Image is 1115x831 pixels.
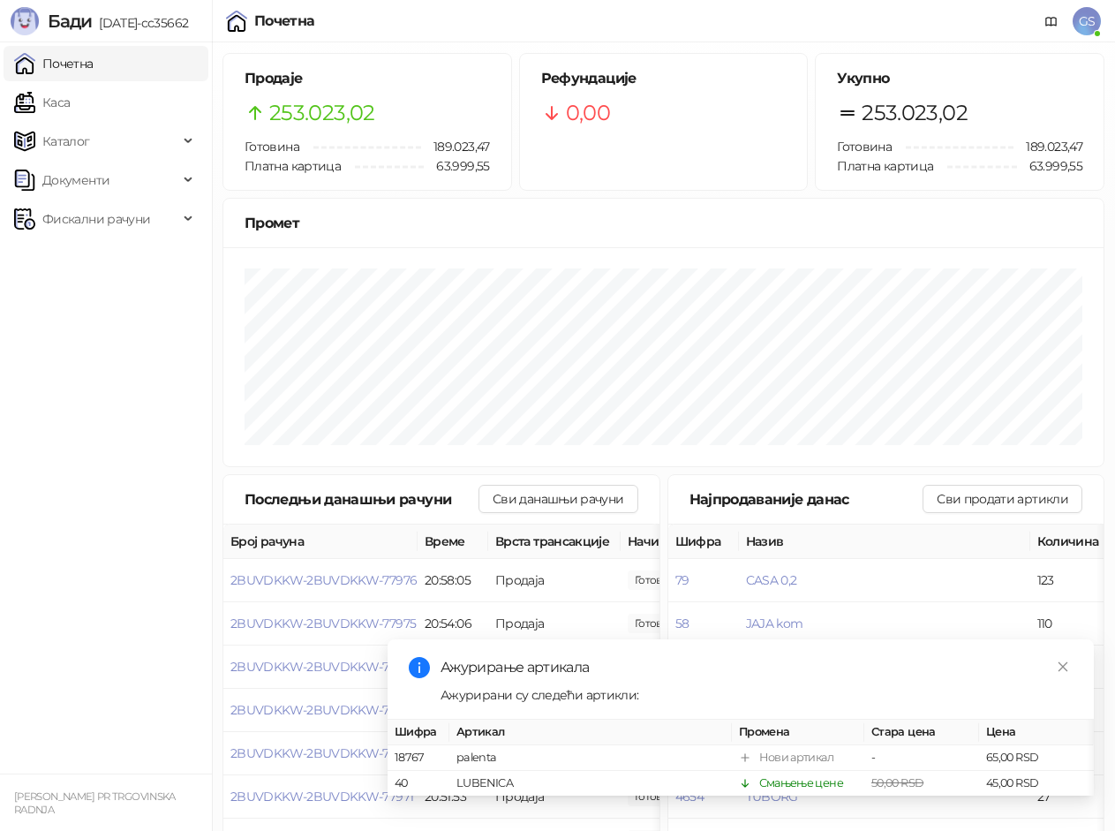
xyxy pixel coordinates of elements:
[871,776,923,789] span: 50,00 RSD
[864,720,979,745] th: Стара цена
[1013,137,1082,156] span: 189.023,47
[42,124,90,159] span: Каталог
[418,559,488,602] td: 20:58:05
[979,720,1094,745] th: Цена
[42,201,150,237] span: Фискални рачуни
[42,162,109,198] span: Документи
[621,525,797,559] th: Начини плаћања
[541,68,787,89] h5: Рефундације
[837,68,1082,89] h5: Укупно
[1030,525,1110,559] th: Количина
[409,657,430,678] span: info-circle
[746,616,803,631] button: JAJA kom
[230,702,416,718] button: 2BUVDKKW-2BUVDKKW-77973
[230,745,416,761] button: 2BUVDKKW-2BUVDKKW-77972
[1053,657,1073,676] a: Close
[566,96,610,130] span: 0,00
[245,158,341,174] span: Платна картица
[739,525,1030,559] th: Назив
[424,156,489,176] span: 63.999,55
[864,745,979,771] td: -
[230,789,413,805] button: 2BUVDKKW-2BUVDKKW-77971
[421,137,490,156] span: 189.023,47
[269,96,375,130] span: 253.023,02
[668,525,739,559] th: Шифра
[449,720,732,745] th: Артикал
[488,559,621,602] td: Продаја
[628,614,688,633] span: 514,00
[675,572,689,588] button: 79
[418,602,488,646] td: 20:54:06
[48,11,92,32] span: Бади
[675,616,689,631] button: 58
[388,720,449,745] th: Шифра
[478,485,637,513] button: Сви данашњи рачуни
[245,68,490,89] h5: Продаје
[746,572,797,588] button: CASA 0,2
[230,659,416,675] button: 2BUVDKKW-2BUVDKKW-77974
[628,570,688,590] span: 380,00
[230,572,417,588] button: 2BUVDKKW-2BUVDKKW-77976
[837,139,892,155] span: Готовина
[254,14,315,28] div: Почетна
[923,485,1082,513] button: Сви продати артикли
[230,616,416,631] button: 2BUVDKKW-2BUVDKKW-77975
[245,488,478,510] div: Последњи данашњи рачуни
[759,774,843,792] div: Смањење цене
[1030,602,1110,646] td: 110
[759,749,833,767] div: Нови артикал
[388,745,449,771] td: 18767
[1017,156,1082,176] span: 63.999,55
[449,771,732,797] td: LUBENICA
[14,85,70,120] a: Каса
[837,158,933,174] span: Платна картица
[441,657,1073,678] div: Ажурирање артикала
[449,745,732,771] td: palenta
[979,771,1094,797] td: 45,00 RSD
[14,790,176,816] small: [PERSON_NAME] PR TRGOVINSKA RADNJA
[689,488,923,510] div: Најпродаваније данас
[388,771,449,797] td: 40
[245,139,299,155] span: Готовина
[92,15,188,31] span: [DATE]-cc35662
[488,602,621,646] td: Продаја
[488,525,621,559] th: Врста трансакције
[14,46,94,81] a: Почетна
[1073,7,1101,35] span: GS
[1030,559,1110,602] td: 123
[245,212,1082,234] div: Промет
[223,525,418,559] th: Број рачуна
[11,7,39,35] img: Logo
[441,685,1073,705] div: Ажурирани су следећи артикли:
[979,745,1094,771] td: 65,00 RSD
[418,525,488,559] th: Време
[1037,7,1066,35] a: Документација
[1057,661,1069,673] span: close
[732,720,864,745] th: Промена
[862,96,968,130] span: 253.023,02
